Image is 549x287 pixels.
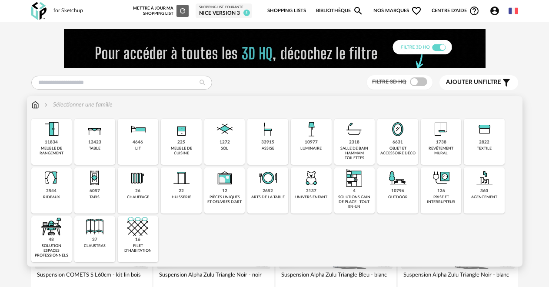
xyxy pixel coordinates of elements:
div: Suspension COMETS S L60cm - kit lin bois [35,269,148,287]
img: Rideaux.png [41,167,62,188]
img: filet.png [127,216,148,237]
a: Shopping List courante Nice version 3 5 [199,5,249,17]
span: Magnify icon [353,6,363,16]
div: Shopping List courante [199,5,249,10]
img: UniqueOeuvre.png [214,167,235,188]
div: objet et accessoire déco [380,146,416,156]
div: Suspension Alpha Zulu Triangle Bleu - blanc [279,269,393,287]
img: Radiateur.png [127,167,148,188]
div: table [89,146,100,151]
div: 6057 [90,188,100,194]
img: ToutEnUn.png [344,167,365,188]
img: Miroir.png [387,119,408,140]
img: FILTRE%20HQ%20NEW_V1%20(4).gif [64,29,486,68]
div: Nice version 3 [199,10,249,17]
div: 37 [92,237,97,243]
div: 360 [480,188,488,194]
div: for Sketchup [53,7,83,14]
span: Ajouter un [446,79,482,85]
button: Ajouter unfiltre Filter icon [439,75,518,90]
div: meuble de cuisine [163,146,199,156]
img: fr [509,6,518,16]
div: 48 [49,237,54,243]
div: Sélectionner une famille [43,100,113,109]
div: chauffage [127,195,149,200]
img: Assise.png [257,119,278,140]
div: 1738 [436,140,446,145]
div: prise et interrupteur [423,195,459,205]
img: Meuble%20de%20rangement.png [41,119,62,140]
img: espace-de-travail.png [41,216,62,237]
img: Sol.png [214,119,235,140]
img: Outdoor.png [387,167,408,188]
div: revêtement mural [423,146,459,156]
div: agencement [471,195,497,200]
div: meuble de rangement [34,146,70,156]
img: Table.png [84,119,105,140]
span: Heart Outline icon [411,6,422,16]
span: Account Circle icon [489,6,504,16]
div: arts de la table [251,195,285,200]
div: 10796 [391,188,404,194]
span: Nos marques [373,2,422,20]
span: Filtre 3D HQ [372,79,406,84]
div: 10977 [305,140,318,145]
div: luminaire [300,146,322,151]
div: Suspension Alpha Zulu Triangle Noir - noir [157,269,270,287]
span: filtre [446,79,501,86]
div: 2318 [349,140,359,145]
a: BibliothèqueMagnify icon [316,2,364,20]
div: univers enfant [295,195,327,200]
div: pièces uniques et oeuvres d'art [207,195,243,205]
div: huisserie [172,195,191,200]
span: Refresh icon [179,9,186,13]
div: 26 [135,188,140,194]
div: 2822 [479,140,489,145]
img: Agencement.png [474,167,495,188]
div: textile [477,146,492,151]
img: Literie.png [127,119,148,140]
div: 1272 [220,140,230,145]
img: Huiserie.png [171,167,192,188]
span: Help Circle Outline icon [469,6,479,16]
img: OXP [31,2,47,20]
img: Cloison.png [84,216,105,237]
div: 225 [177,140,185,145]
span: Filter icon [501,77,512,88]
div: 22 [179,188,184,194]
div: tapis [90,195,100,200]
div: 2652 [263,188,273,194]
span: 5 [243,10,250,16]
div: assise [262,146,274,151]
div: 6631 [393,140,403,145]
div: claustras [84,244,106,248]
div: Suspension Alpha Zulu Triangle Noir - blanc [401,269,515,287]
img: Tapis.png [84,167,105,188]
div: 2544 [46,188,57,194]
img: Luminaire.png [301,119,322,140]
div: 12 [222,188,227,194]
div: solutions gain de place - tout-en-un [337,195,373,210]
div: 2137 [306,188,316,194]
div: sol [221,146,228,151]
img: PriseInter.png [431,167,452,188]
div: salle de bain hammam toilettes [337,146,373,161]
div: rideaux [43,195,60,200]
div: 12423 [88,140,101,145]
img: ArtTable.png [257,167,278,188]
div: outdoor [388,195,408,200]
a: Shopping Lists [267,2,306,20]
img: UniversEnfant.png [301,167,322,188]
img: Rangement.png [171,119,192,140]
div: 4646 [133,140,143,145]
div: lit [135,146,141,151]
div: solution espaces professionnels [34,244,70,258]
div: filet d'habitation [120,244,156,254]
img: Textile.png [474,119,495,140]
img: Salle%20de%20bain.png [344,119,365,140]
div: 136 [437,188,445,194]
div: 4 [353,188,356,194]
span: Centre d'aideHelp Circle Outline icon [432,6,480,16]
div: 11834 [45,140,58,145]
img: svg+xml;base64,PHN2ZyB3aWR0aD0iMTYiIGhlaWdodD0iMTYiIHZpZXdCb3g9IjAgMCAxNiAxNiIgZmlsbD0ibm9uZSIgeG... [43,100,50,109]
